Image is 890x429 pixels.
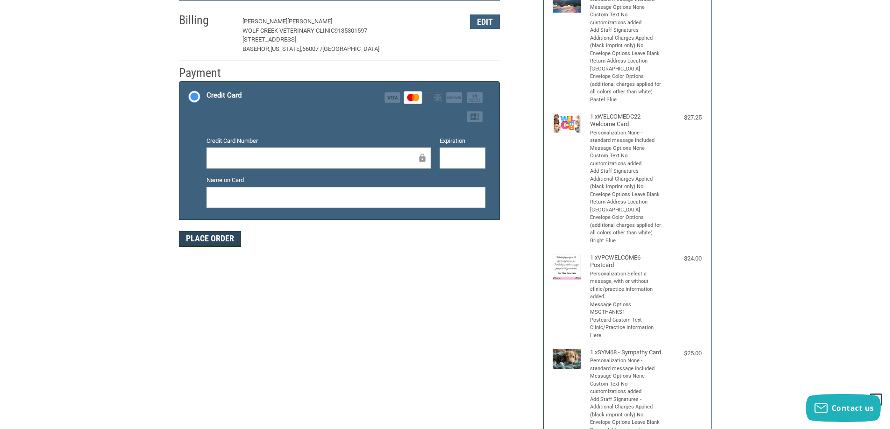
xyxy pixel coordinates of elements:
[590,73,662,104] li: Envelope Color Options (additional charges applied for all colors other than white) Pastel Blue
[242,18,287,25] span: [PERSON_NAME]
[179,231,241,247] button: Place Order
[590,301,662,316] li: Message Options MSGTHANKS1
[179,13,234,28] h2: Billing
[590,11,662,27] li: Custom Text No customizations added
[590,419,662,427] li: Envelope Options Leave Blank
[179,65,234,81] h2: Payment
[590,357,662,373] li: Personalization None - standard message included
[590,254,662,269] h4: 1 x VPCWELCOME6 - Postcard
[590,396,662,419] li: Add Staff Signatures - Additional Charges Applied (black imprint only) No
[664,349,702,358] div: $25.00
[664,254,702,263] div: $24.00
[590,270,662,301] li: Personalization Select a message, with or without clinic/practice information added
[590,316,662,340] li: Postcard Custom Text Clinic/Practice Information Here
[242,27,335,34] span: Wolf Creek Veterinary Clinic
[590,4,662,12] li: Message Options None
[590,27,662,50] li: Add Staff Signatures - Additional Charges Applied (black imprint only) No
[440,136,485,146] label: Expiration
[206,136,431,146] label: Credit Card Number
[590,50,662,58] li: Envelope Options Leave Blank
[590,145,662,153] li: Message Options None
[590,113,662,128] h4: 1 x WELCOMEDC22 - Welcome Card
[335,27,367,34] span: 9135301597
[302,45,322,52] span: 66007 /
[242,45,271,52] span: Basehor,
[590,129,662,145] li: Personalization None - standard message included
[590,349,662,356] h4: 1 x SYM68 - Sympathy Card
[664,113,702,122] div: $27.25
[322,45,379,52] span: [GEOGRAPHIC_DATA]
[590,57,662,73] li: Return Address Location [GEOGRAPHIC_DATA]
[806,394,881,422] button: Contact us
[590,380,662,396] li: Custom Text No customizations added
[590,198,662,214] li: Return Address Location [GEOGRAPHIC_DATA]
[590,373,662,380] li: Message Options None
[470,14,500,29] button: Edit
[590,152,662,168] li: Custom Text No customizations added
[590,168,662,191] li: Add Staff Signatures - Additional Charges Applied (black imprint only) No
[832,403,874,413] span: Contact us
[271,45,302,52] span: [US_STATE],
[287,18,332,25] span: [PERSON_NAME]
[590,214,662,245] li: Envelope Color Options (additional charges applied for all colors other than white) Bright Blue
[206,176,485,185] label: Name on Card
[590,191,662,199] li: Envelope Options Leave Blank
[242,36,296,43] span: [STREET_ADDRESS]
[206,88,242,103] div: Credit Card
